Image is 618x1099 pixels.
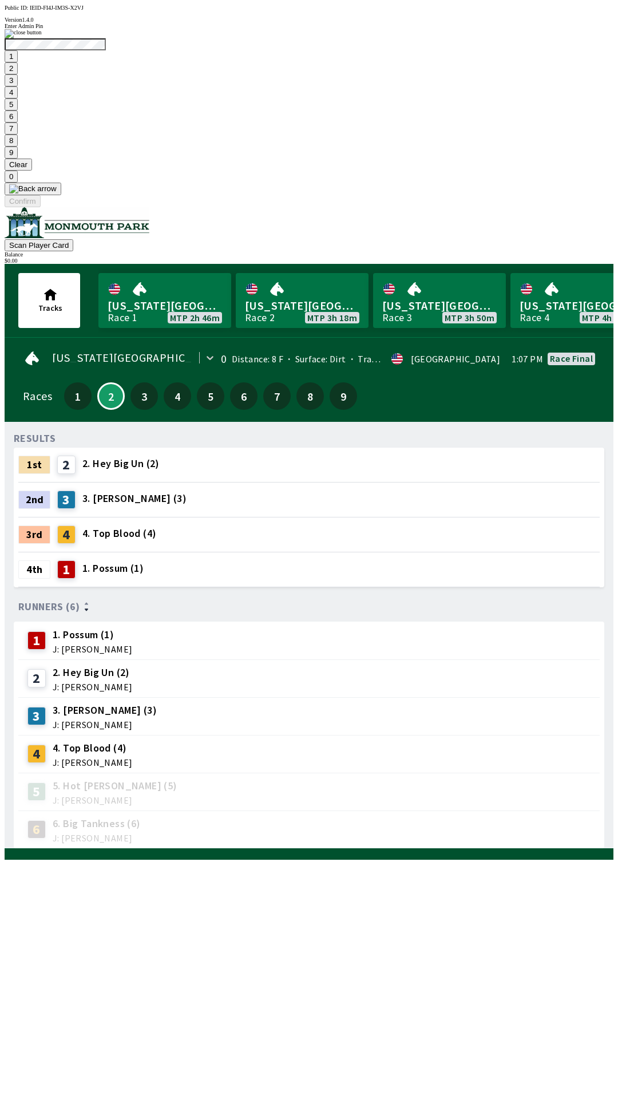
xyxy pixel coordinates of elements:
button: 8 [296,382,324,410]
div: 0 [221,354,227,363]
button: 5 [197,382,224,410]
span: 6. Big Tankness (6) [53,816,141,831]
button: 9 [5,147,18,159]
span: 4. Top Blood (4) [53,741,132,756]
span: 4. Top Blood (4) [82,526,156,541]
div: 2 [27,669,46,687]
span: Tracks [38,303,62,313]
button: 2 [5,62,18,74]
span: 2 [101,393,121,399]
span: Surface: Dirt [283,353,346,365]
span: [US_STATE][GEOGRAPHIC_DATA] [52,353,223,362]
span: [US_STATE][GEOGRAPHIC_DATA] [382,298,497,313]
button: 0 [5,171,18,183]
div: 3 [57,491,76,509]
div: Enter Admin Pin [5,23,613,29]
span: J: [PERSON_NAME] [53,833,141,843]
span: 4 [167,392,188,400]
span: 1 [67,392,89,400]
span: 2. Hey Big Un (2) [53,665,132,680]
div: Race 1 [108,313,137,322]
span: J: [PERSON_NAME] [53,645,132,654]
button: Scan Player Card [5,239,73,251]
div: Race 4 [520,313,549,322]
a: [US_STATE][GEOGRAPHIC_DATA]Race 2MTP 3h 18m [236,273,369,328]
span: 3. [PERSON_NAME] (3) [53,703,157,718]
span: Track Condition: Fast [346,353,445,365]
button: 6 [230,382,257,410]
div: 1st [18,456,50,474]
div: 3 [27,707,46,725]
div: 1 [57,560,76,579]
div: Version 1.4.0 [5,17,613,23]
button: 4 [164,382,191,410]
a: [US_STATE][GEOGRAPHIC_DATA]Race 3MTP 3h 50m [373,273,506,328]
div: 2 [57,456,76,474]
button: 1 [64,382,92,410]
button: 4 [5,86,18,98]
div: 4th [18,560,50,579]
span: 1. Possum (1) [53,627,132,642]
span: J: [PERSON_NAME] [53,682,132,691]
div: Race 2 [245,313,275,322]
div: Race final [550,354,593,363]
div: [GEOGRAPHIC_DATA] [411,354,500,363]
div: 2nd [18,491,50,509]
button: 7 [5,122,18,135]
span: J: [PERSON_NAME] [53,720,157,729]
div: Races [23,392,52,401]
div: Public ID: [5,5,613,11]
span: Distance: 8 F [232,353,283,365]
div: 6 [27,820,46,839]
span: 2. Hey Big Un (2) [82,456,160,471]
span: J: [PERSON_NAME] [53,796,177,805]
button: 9 [330,382,357,410]
span: MTP 2h 46m [170,313,220,322]
img: Back arrow [9,184,57,193]
div: 3rd [18,525,50,544]
span: 3. [PERSON_NAME] (3) [82,491,187,506]
button: 3 [5,74,18,86]
span: 5. Hot [PERSON_NAME] (5) [53,778,177,793]
img: venue logo [5,207,149,238]
span: 1. Possum (1) [82,561,144,576]
span: [US_STATE][GEOGRAPHIC_DATA] [108,298,222,313]
span: MTP 3h 18m [307,313,357,322]
div: 5 [27,782,46,801]
span: 3 [133,392,155,400]
span: IEID-FI4J-IM3S-X2VJ [30,5,84,11]
div: Runners (6) [18,601,600,612]
div: 1 [27,631,46,650]
span: 5 [200,392,221,400]
button: Clear [5,159,32,171]
button: 8 [5,135,18,147]
span: MTP 3h 50m [445,313,494,322]
div: Race 3 [382,313,412,322]
button: 6 [5,110,18,122]
span: 1:07 PM [512,354,543,363]
div: $ 0.00 [5,258,613,264]
span: [US_STATE][GEOGRAPHIC_DATA] [245,298,359,313]
img: close button [5,29,42,38]
button: Confirm [5,195,41,207]
button: 7 [263,382,291,410]
span: J: [PERSON_NAME] [53,758,132,767]
div: RESULTS [14,434,56,443]
div: 4 [27,745,46,763]
span: 9 [332,392,354,400]
span: Runners (6) [18,602,80,611]
button: Tracks [18,273,80,328]
div: Balance [5,251,613,258]
button: 3 [130,382,158,410]
button: 1 [5,50,18,62]
button: 5 [5,98,18,110]
span: 7 [266,392,288,400]
span: 8 [299,392,321,400]
a: [US_STATE][GEOGRAPHIC_DATA]Race 1MTP 2h 46m [98,273,231,328]
button: 2 [97,382,125,410]
span: 6 [233,392,255,400]
div: 4 [57,525,76,544]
